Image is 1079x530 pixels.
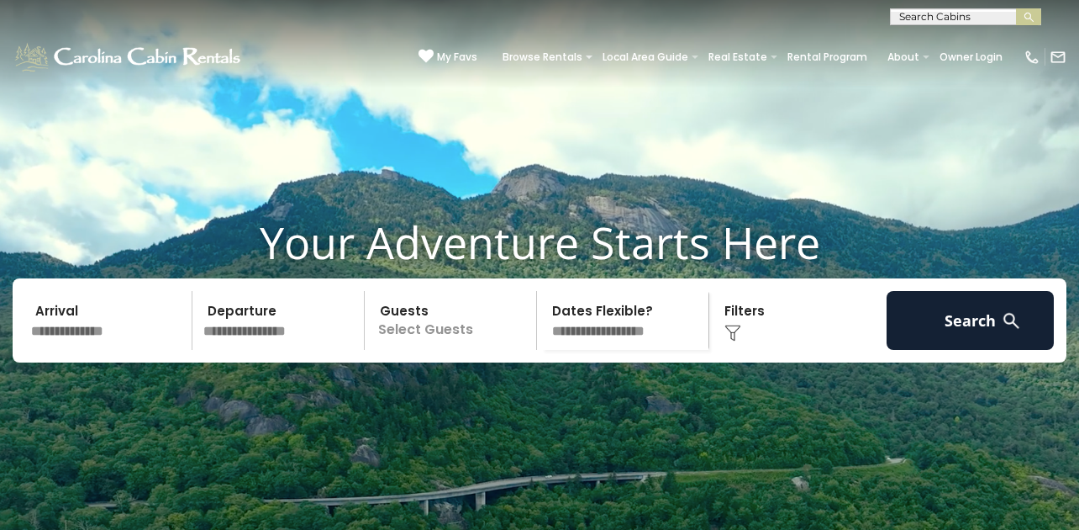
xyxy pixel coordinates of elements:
[779,45,876,69] a: Rental Program
[1050,49,1066,66] img: mail-regular-white.png
[13,40,245,74] img: White-1-1-2.png
[700,45,776,69] a: Real Estate
[887,291,1054,350] button: Search
[494,45,591,69] a: Browse Rentals
[1001,310,1022,331] img: search-regular-white.png
[931,45,1011,69] a: Owner Login
[418,49,477,66] a: My Favs
[724,325,741,342] img: filter--v1.png
[437,50,477,65] span: My Favs
[1024,49,1040,66] img: phone-regular-white.png
[879,45,928,69] a: About
[13,216,1066,268] h1: Your Adventure Starts Here
[370,291,536,350] p: Select Guests
[594,45,697,69] a: Local Area Guide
